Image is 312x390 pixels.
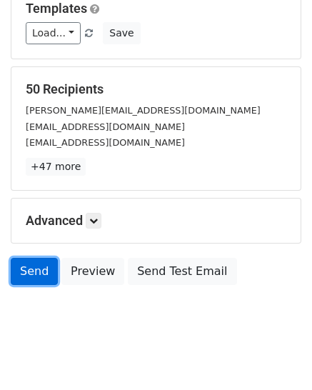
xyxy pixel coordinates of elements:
[26,137,185,148] small: [EMAIL_ADDRESS][DOMAIN_NAME]
[61,258,124,285] a: Preview
[128,258,236,285] a: Send Test Email
[26,121,185,132] small: [EMAIL_ADDRESS][DOMAIN_NAME]
[26,1,87,16] a: Templates
[26,105,261,116] small: [PERSON_NAME][EMAIL_ADDRESS][DOMAIN_NAME]
[103,22,140,44] button: Save
[26,81,286,97] h5: 50 Recipients
[11,258,58,285] a: Send
[26,22,81,44] a: Load...
[26,213,286,229] h5: Advanced
[241,321,312,390] iframe: Chat Widget
[26,158,86,176] a: +47 more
